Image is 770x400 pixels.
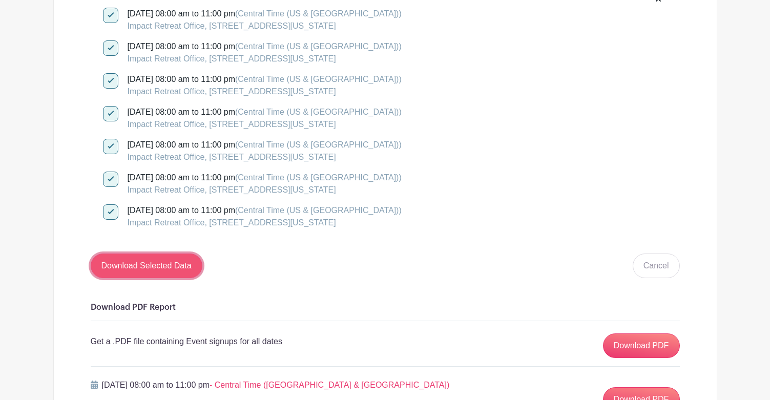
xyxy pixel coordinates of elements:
[235,140,402,149] span: (Central Time (US & [GEOGRAPHIC_DATA]))
[633,254,680,278] button: Cancel
[210,381,449,389] span: - Central Time ([GEOGRAPHIC_DATA] & [GEOGRAPHIC_DATA])
[128,184,402,196] div: Impact Retreat Office, [STREET_ADDRESS][US_STATE]
[91,335,282,348] p: Get a .PDF file containing Event signups for all dates
[128,172,402,196] div: [DATE] 08:00 am to 11:00 pm
[128,217,402,229] div: Impact Retreat Office, [STREET_ADDRESS][US_STATE]
[128,151,402,163] div: Impact Retreat Office, [STREET_ADDRESS][US_STATE]
[235,173,402,182] span: (Central Time (US & [GEOGRAPHIC_DATA]))
[102,379,450,391] p: [DATE] 08:00 am to 11:00 pm
[128,8,402,32] div: [DATE] 08:00 am to 11:00 pm
[235,9,402,18] span: (Central Time (US & [GEOGRAPHIC_DATA]))
[128,106,402,131] div: [DATE] 08:00 am to 11:00 pm
[128,73,402,98] div: [DATE] 08:00 am to 11:00 pm
[235,108,402,116] span: (Central Time (US & [GEOGRAPHIC_DATA]))
[91,254,202,278] input: Download Selected Data
[235,42,402,51] span: (Central Time (US & [GEOGRAPHIC_DATA]))
[603,333,680,358] a: Download PDF
[128,53,402,65] div: Impact Retreat Office, [STREET_ADDRESS][US_STATE]
[128,118,402,131] div: Impact Retreat Office, [STREET_ADDRESS][US_STATE]
[128,40,402,65] div: [DATE] 08:00 am to 11:00 pm
[128,86,402,98] div: Impact Retreat Office, [STREET_ADDRESS][US_STATE]
[128,204,402,229] div: [DATE] 08:00 am to 11:00 pm
[128,20,402,32] div: Impact Retreat Office, [STREET_ADDRESS][US_STATE]
[128,139,402,163] div: [DATE] 08:00 am to 11:00 pm
[91,303,680,312] h6: Download PDF Report
[235,206,402,215] span: (Central Time (US & [GEOGRAPHIC_DATA]))
[235,75,402,83] span: (Central Time (US & [GEOGRAPHIC_DATA]))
